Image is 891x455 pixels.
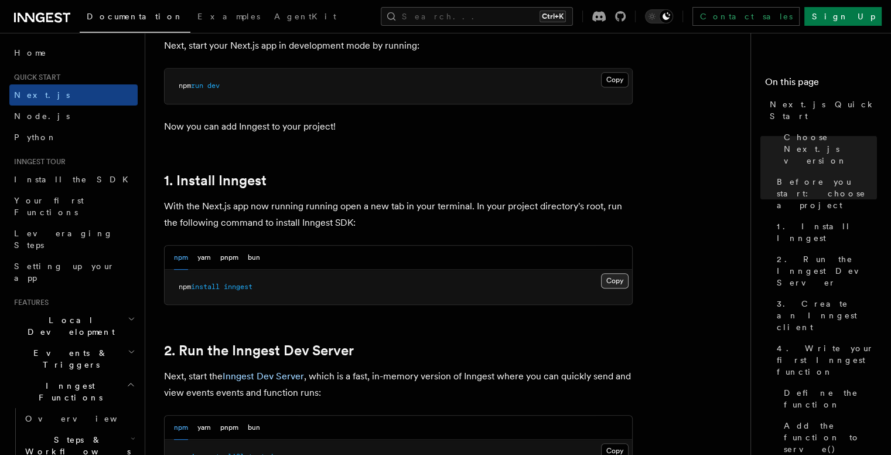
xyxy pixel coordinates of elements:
[645,9,673,23] button: Toggle dark mode
[197,12,260,21] span: Examples
[9,342,138,375] button: Events & Triggers
[9,380,127,403] span: Inngest Functions
[9,314,128,338] span: Local Development
[540,11,566,22] kbd: Ctrl+K
[770,99,877,122] span: Next.js Quick Start
[784,387,877,410] span: Define the function
[14,111,70,121] span: Node.js
[274,12,336,21] span: AgentKit
[9,106,138,127] a: Node.js
[14,262,115,283] span: Setting up your app
[772,216,877,249] a: 1. Install Inngest
[777,176,877,211] span: Before you start: choose a project
[784,131,877,167] span: Choose Next.js version
[224,283,252,291] span: inngest
[772,249,877,293] a: 2. Run the Inngest Dev Server
[9,127,138,148] a: Python
[9,310,138,342] button: Local Development
[772,338,877,382] a: 4. Write your first Inngest function
[9,256,138,288] a: Setting up your app
[692,7,800,26] a: Contact sales
[381,7,573,26] button: Search...Ctrl+K
[174,416,188,440] button: npm
[191,283,220,291] span: install
[14,90,70,100] span: Next.js
[223,371,304,382] a: Inngest Dev Server
[784,420,877,455] span: Add the function to serve()
[9,375,138,408] button: Inngest Functions
[14,175,135,184] span: Install the SDK
[179,82,191,90] span: npm
[601,273,629,288] button: Copy
[220,246,238,270] button: pnpm
[21,408,138,429] a: Overview
[220,416,238,440] button: pnpm
[777,220,877,244] span: 1. Install Inngest
[9,42,138,63] a: Home
[777,342,877,378] span: 4. Write your first Inngest function
[191,82,203,90] span: run
[248,416,260,440] button: bun
[14,196,84,217] span: Your first Functions
[248,246,260,270] button: bun
[207,82,220,90] span: dev
[164,38,633,54] p: Next, start your Next.js app in development mode by running:
[765,94,877,127] a: Next.js Quick Start
[190,4,267,32] a: Examples
[164,172,267,189] a: 1. Install Inngest
[9,298,49,307] span: Features
[267,4,343,32] a: AgentKit
[777,253,877,288] span: 2. Run the Inngest Dev Server
[164,368,633,401] p: Next, start the , which is a fast, in-memory version of Inngest where you can quickly send and vi...
[9,73,60,82] span: Quick start
[14,47,47,59] span: Home
[164,118,633,135] p: Now you can add Inngest to your project!
[779,127,877,171] a: Choose Next.js version
[197,246,211,270] button: yarn
[9,84,138,106] a: Next.js
[87,12,183,21] span: Documentation
[9,347,128,371] span: Events & Triggers
[164,198,633,231] p: With the Next.js app now running running open a new tab in your terminal. In your project directo...
[772,293,877,338] a: 3. Create an Inngest client
[197,416,211,440] button: yarn
[779,382,877,415] a: Define the function
[9,157,66,167] span: Inngest tour
[772,171,877,216] a: Before you start: choose a project
[9,169,138,190] a: Install the SDK
[804,7,882,26] a: Sign Up
[9,223,138,256] a: Leveraging Steps
[601,72,629,87] button: Copy
[765,75,877,94] h4: On this page
[25,414,146,423] span: Overview
[14,229,113,250] span: Leveraging Steps
[14,133,57,142] span: Python
[9,190,138,223] a: Your first Functions
[80,4,190,33] a: Documentation
[174,246,188,270] button: npm
[179,283,191,291] span: npm
[164,342,354,359] a: 2. Run the Inngest Dev Server
[777,298,877,333] span: 3. Create an Inngest client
